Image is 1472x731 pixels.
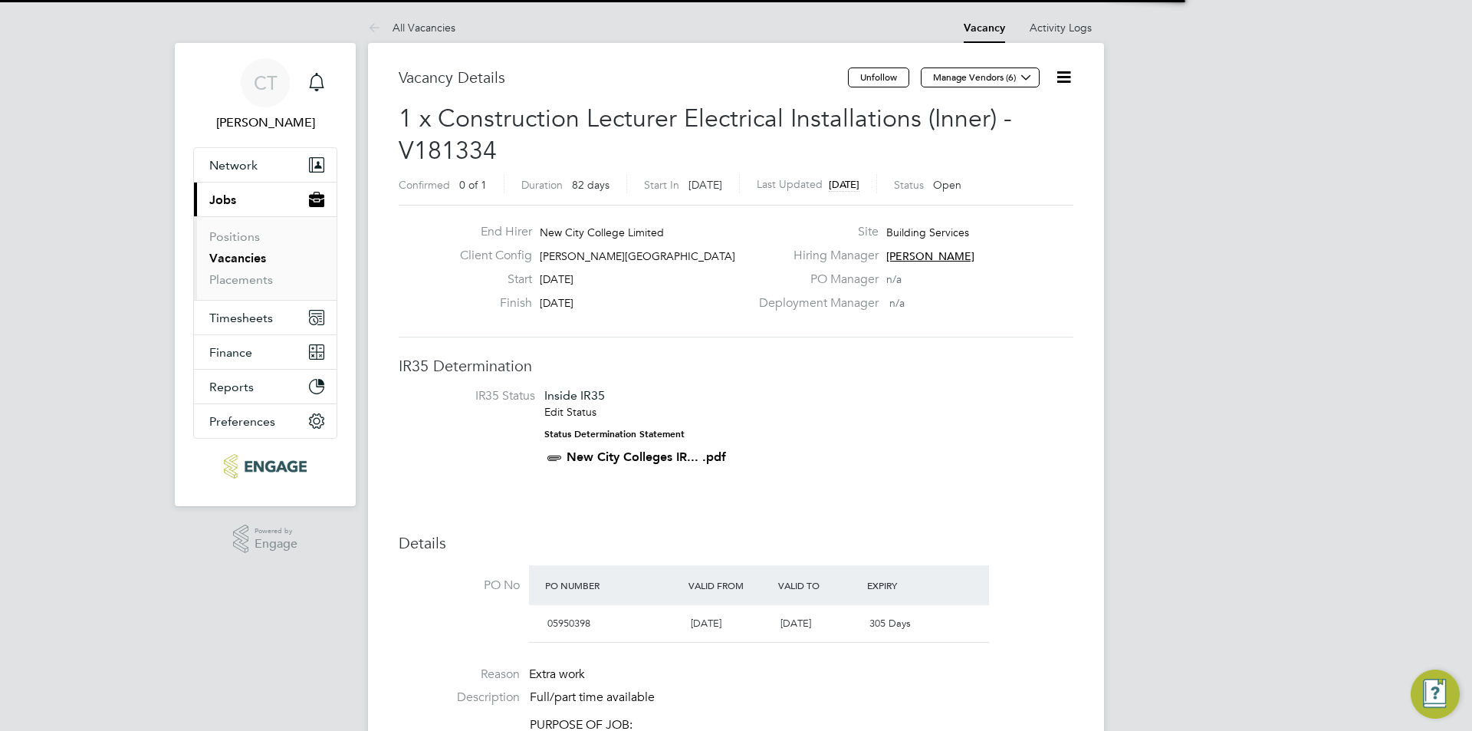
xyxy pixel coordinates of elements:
[863,571,953,599] div: Expiry
[530,690,1073,706] p: Full/part time available
[209,414,275,429] span: Preferences
[869,617,911,630] span: 305 Days
[540,226,664,239] span: New City College Limited
[886,226,969,239] span: Building Services
[544,405,596,419] a: Edit Status
[399,578,520,594] label: PO No
[521,178,563,192] label: Duration
[209,272,273,287] a: Placements
[540,296,573,310] span: [DATE]
[399,690,520,706] label: Description
[459,178,487,192] span: 0 of 1
[194,301,337,334] button: Timesheets
[448,272,532,288] label: Start
[399,68,848,87] h3: Vacancy Details
[1411,670,1460,719] button: Engage Resource Center
[829,178,859,191] span: [DATE]
[399,178,450,192] label: Confirmed
[848,68,909,87] button: Unfollow
[209,251,266,265] a: Vacancies
[685,571,774,599] div: Valid From
[750,224,879,240] label: Site
[567,449,726,464] a: New City Colleges IR... .pdf
[540,272,573,286] span: [DATE]
[194,216,337,300] div: Jobs
[547,617,590,630] span: 05950398
[209,380,254,394] span: Reports
[688,178,722,192] span: [DATE]
[194,148,337,182] button: Network
[750,295,879,311] label: Deployment Manager
[399,667,520,683] label: Reason
[544,429,685,440] strong: Status Determination Statement
[750,272,879,288] label: PO Manager
[224,454,306,479] img: ncclondon-logo-retina.png
[780,617,811,630] span: [DATE]
[255,525,297,538] span: Powered by
[448,224,532,240] label: End Hirer
[233,525,298,554] a: Powered byEngage
[757,177,823,191] label: Last Updated
[886,272,902,286] span: n/a
[414,388,535,404] label: IR35 Status
[572,178,609,192] span: 82 days
[921,68,1040,87] button: Manage Vendors (6)
[644,178,679,192] label: Start In
[889,296,905,310] span: n/a
[193,454,337,479] a: Go to home page
[399,533,1073,553] h3: Details
[448,295,532,311] label: Finish
[194,370,337,403] button: Reports
[175,43,356,506] nav: Main navigation
[541,571,685,599] div: PO Number
[209,345,252,360] span: Finance
[399,104,1012,166] span: 1 x Construction Lecturer Electrical Installations (Inner) - V181334
[529,667,585,682] span: Extra work
[193,114,337,132] span: Christopher Taylor
[1030,21,1092,35] a: Activity Logs
[194,183,337,216] button: Jobs
[933,178,961,192] span: Open
[368,21,455,35] a: All Vacancies
[540,249,735,263] span: [PERSON_NAME][GEOGRAPHIC_DATA]
[209,193,236,207] span: Jobs
[255,538,297,551] span: Engage
[209,311,273,325] span: Timesheets
[254,73,278,93] span: CT
[964,21,1005,35] a: Vacancy
[194,335,337,369] button: Finance
[774,571,864,599] div: Valid To
[894,178,924,192] label: Status
[209,158,258,173] span: Network
[886,249,974,263] span: [PERSON_NAME]
[544,388,605,403] span: Inside IR35
[399,356,1073,376] h3: IR35 Determination
[750,248,879,264] label: Hiring Manager
[691,617,721,630] span: [DATE]
[448,248,532,264] label: Client Config
[194,404,337,438] button: Preferences
[209,229,260,244] a: Positions
[193,58,337,132] a: CT[PERSON_NAME]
